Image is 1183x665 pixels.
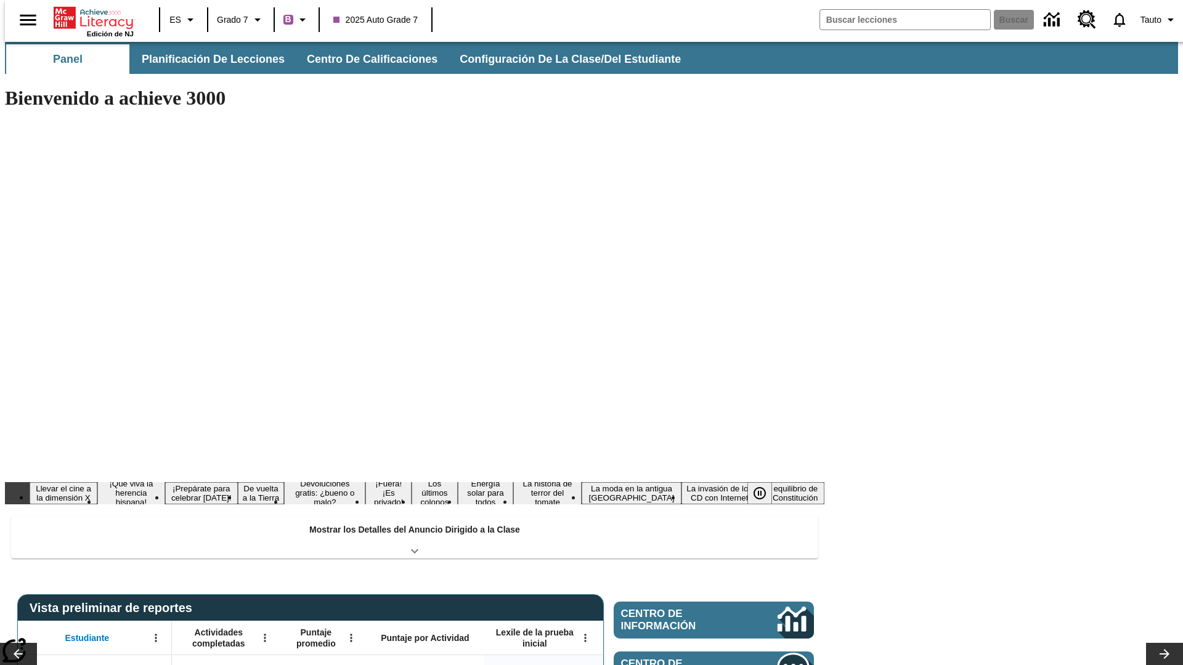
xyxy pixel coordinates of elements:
a: Centro de recursos, Se abrirá en una pestaña nueva. [1070,3,1104,36]
span: Actividades completadas [178,627,259,649]
span: 2025 Auto Grade 7 [333,14,418,26]
div: Portada [54,4,134,38]
button: Diapositiva 6 ¡Fuera! ¡Es privado! [365,477,412,509]
button: Lenguaje: ES, Selecciona un idioma [164,9,203,31]
button: Diapositiva 12 El equilibrio de la Constitución [757,482,824,504]
button: Centro de calificaciones [297,44,447,74]
div: Subbarra de navegación [5,42,1178,74]
div: Pausar [747,482,784,504]
button: Diapositiva 1 Llevar el cine a la dimensión X [30,482,97,504]
button: Diapositiva 10 La moda en la antigua Roma [582,482,681,504]
button: Diapositiva 9 La historia de terror del tomate [513,477,582,509]
span: Estudiante [65,632,110,643]
span: Centro de información [621,608,736,632]
button: Diapositiva 8 Energía solar para todos [458,477,514,509]
button: Configuración de la clase/del estudiante [450,44,691,74]
span: ES [169,14,181,26]
button: Diapositiva 2 ¡Que viva la herencia hispana! [97,477,165,509]
div: Subbarra de navegación [5,44,692,74]
span: Lexile de la prueba inicial [490,627,580,649]
button: Diapositiva 4 De vuelta a la Tierra [238,482,285,504]
button: Diapositiva 5 Devoluciones gratis: ¿bueno o malo? [284,477,365,509]
button: Diapositiva 11 La invasión de los CD con Internet [681,482,757,504]
span: Puntaje promedio [287,627,346,649]
input: Buscar campo [820,10,990,30]
button: Carrusel de lecciones, seguir [1146,643,1183,665]
button: Abrir menú [576,629,595,647]
span: Tauto [1140,14,1161,26]
span: Edición de NJ [87,30,134,38]
button: Boost El color de la clase es morado/púrpura. Cambiar el color de la clase. [278,9,315,31]
span: B [285,12,291,27]
div: Mostrar los Detalles del Anuncio Dirigido a la Clase [11,516,818,558]
button: Grado: Grado 7, Elige un grado [212,9,270,31]
span: Grado 7 [217,14,248,26]
span: Puntaje por Actividad [381,632,469,643]
a: Centro de información [1036,3,1070,37]
a: Portada [54,6,134,30]
button: Planificación de lecciones [132,44,295,74]
button: Abrir menú [256,629,274,647]
button: Diapositiva 7 Los últimos colonos [412,477,457,509]
h1: Bienvenido a achieve 3000 [5,87,824,110]
a: Notificaciones [1104,4,1136,36]
button: Diapositiva 3 ¡Prepárate para celebrar Juneteenth! [165,482,238,504]
button: Abrir menú [147,629,165,647]
button: Abrir el menú lateral [10,2,46,38]
button: Abrir menú [342,629,360,647]
button: Pausar [747,482,772,504]
a: Centro de información [614,602,814,639]
span: Vista preliminar de reportes [30,601,198,615]
p: Mostrar los Detalles del Anuncio Dirigido a la Clase [309,523,520,536]
button: Perfil/Configuración [1136,9,1183,31]
button: Panel [6,44,129,74]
